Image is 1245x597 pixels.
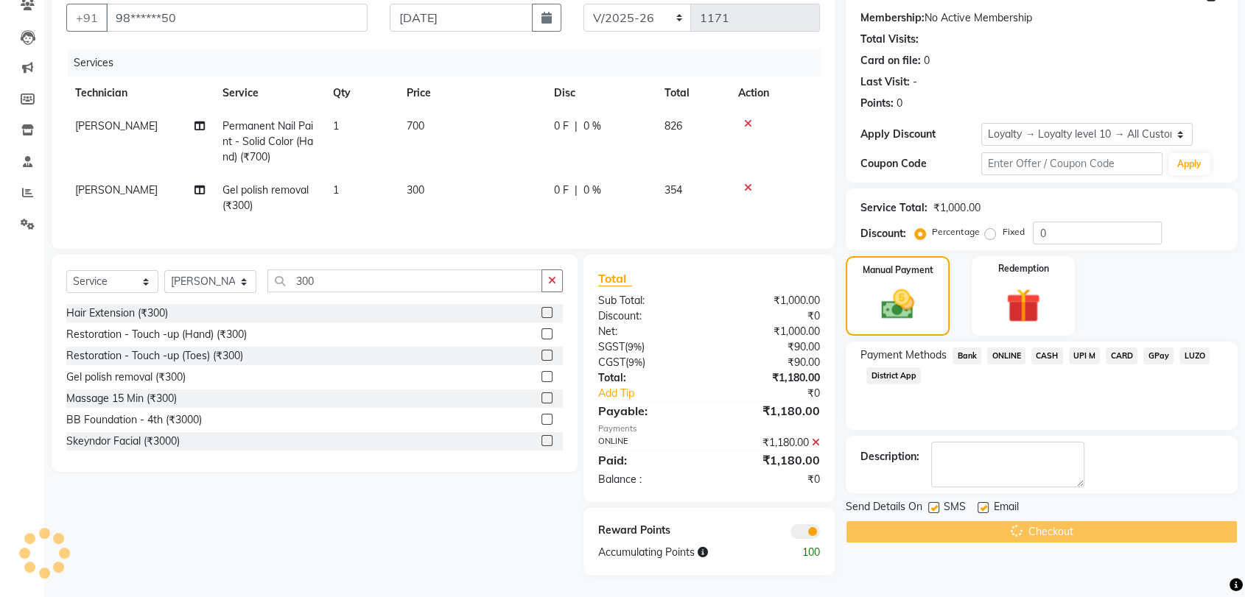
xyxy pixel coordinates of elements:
[1002,225,1024,239] label: Fixed
[324,77,398,110] th: Qty
[860,449,919,464] div: Description:
[587,451,709,469] div: Paid:
[709,324,832,339] div: ₹1,000.00
[75,183,158,197] span: [PERSON_NAME]
[709,451,832,469] div: ₹1,180.00
[1031,347,1063,364] span: CASH
[871,286,924,323] img: _cash.svg
[583,119,601,134] span: 0 %
[995,284,1051,327] img: _gift.svg
[729,386,831,401] div: ₹0
[709,472,832,487] div: ₹0
[587,472,709,487] div: Balance :
[407,183,424,197] span: 300
[993,499,1018,517] span: Email
[583,183,601,198] span: 0 %
[709,308,832,324] div: ₹0
[860,10,925,26] div: Membership:
[106,4,368,32] input: Search by Name/Mobile/Email/Code
[598,271,632,286] span: Total
[333,183,339,197] span: 1
[628,356,642,368] span: 9%
[656,77,729,110] th: Total
[664,183,682,197] span: 354
[575,183,578,198] span: |
[770,545,831,560] div: 100
[709,355,832,370] div: ₹90.00
[598,356,625,369] span: CGST
[709,293,832,308] div: ₹1,000.00
[866,367,921,384] span: District App
[587,293,709,308] div: Sub Total:
[709,370,832,386] div: ₹1,180.00
[709,402,832,420] div: ₹1,180.00
[924,53,930,68] div: 0
[1069,347,1101,364] span: UPI M
[545,77,656,110] th: Disc
[66,370,186,385] div: Gel polish removal (₹300)
[267,269,542,292] input: Search or Scan
[1179,347,1210,364] span: LUZO
[709,339,832,355] div: ₹90.00
[587,435,709,451] div: ONLINE
[933,200,980,216] div: ₹1,000.00
[598,340,625,353] span: SGST
[897,96,902,111] div: 0
[709,435,832,451] div: ₹1,180.00
[860,347,947,363] span: Payment Methods
[997,262,1048,275] label: Redemption
[587,355,709,370] div: ( )
[860,200,927,216] div: Service Total:
[587,370,709,386] div: Total:
[987,347,1025,364] span: ONLINE
[398,77,545,110] th: Price
[333,119,339,133] span: 1
[587,402,709,420] div: Payable:
[587,545,771,560] div: Accumulating Points
[913,74,917,90] div: -
[628,341,642,353] span: 9%
[664,119,682,133] span: 826
[932,225,979,239] label: Percentage
[222,119,313,163] span: Permanent Nail Paint - Solid Color (Hand) (₹700)
[860,96,894,111] div: Points:
[860,226,906,241] div: Discount:
[729,77,820,110] th: Action
[587,324,709,339] div: Net:
[860,156,981,172] div: Coupon Code
[860,74,910,90] div: Last Visit:
[66,391,177,406] div: Massage 15 Min (₹300)
[944,499,966,517] span: SMS
[66,434,180,449] div: Skeyndor Facial (₹3000)
[981,152,1162,175] input: Enter Offer / Coupon Code
[587,386,729,401] a: Add Tip
[860,10,1223,26] div: No Active Membership
[598,423,820,435] div: Payments
[860,127,981,142] div: Apply Discount
[846,499,922,517] span: Send Details On
[1106,347,1137,364] span: CARD
[66,4,108,32] button: +91
[68,49,831,77] div: Services
[407,119,424,133] span: 700
[66,305,168,321] div: Hair Extension (₹300)
[66,327,247,342] div: Restoration - Touch -up (Hand) (₹300)
[554,183,569,198] span: 0 F
[554,119,569,134] span: 0 F
[1143,347,1174,364] span: GPay
[575,119,578,134] span: |
[953,347,981,364] span: Bank
[587,523,709,539] div: Reward Points
[214,77,324,110] th: Service
[863,264,933,277] label: Manual Payment
[587,339,709,355] div: ( )
[222,183,309,212] span: Gel polish removal (₹300)
[587,308,709,324] div: Discount:
[1168,153,1210,175] button: Apply
[66,77,214,110] th: Technician
[860,53,921,68] div: Card on file:
[66,412,202,428] div: BB Foundation - 4th (₹3000)
[66,348,243,364] div: Restoration - Touch -up (Toes) (₹300)
[860,32,919,47] div: Total Visits:
[75,119,158,133] span: [PERSON_NAME]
